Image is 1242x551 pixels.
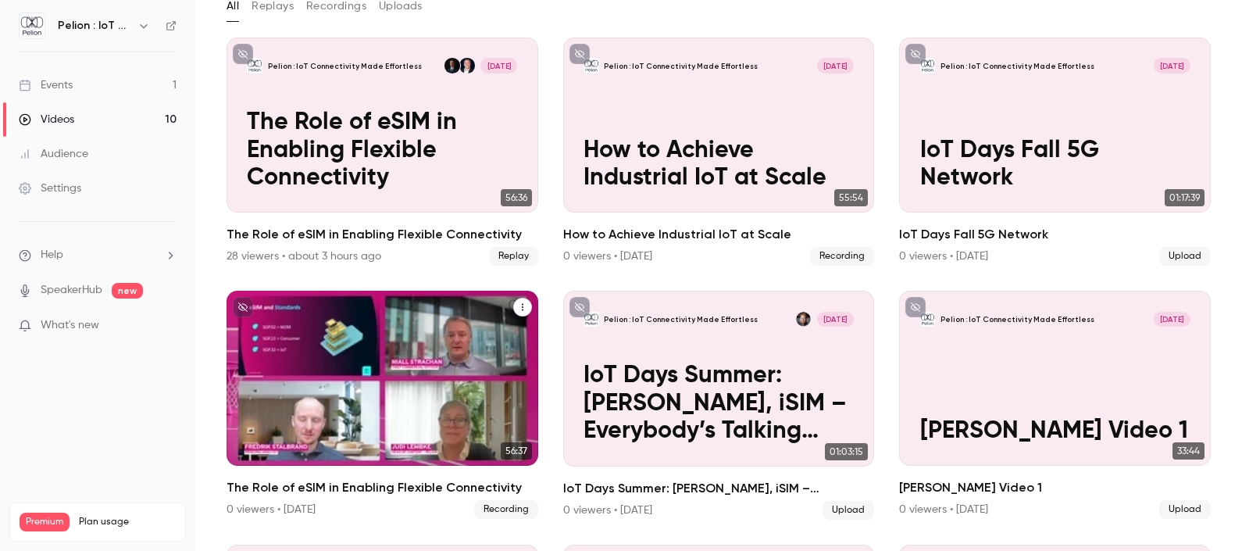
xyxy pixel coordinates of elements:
[899,38,1211,266] a: IoT Days Fall 5G NetworkPelion : IoT Connectivity Made Effortless[DATE]IoT Days Fall 5G Network01...
[899,225,1211,244] h2: IoT Days Fall 5G Network
[584,362,854,445] p: IoT Days Summer: [PERSON_NAME], iSIM – Everybody’s Talking Subscriber Identity Modules
[899,249,988,264] div: 0 viewers • [DATE]
[227,291,538,519] a: 56:37The Role of eSIM in Enabling Flexible Connectivity0 viewers • [DATE]Recording
[563,225,875,244] h2: How to Achieve Industrial IoT at Scale
[268,61,422,71] p: Pelion : IoT Connectivity Made Effortless
[920,312,936,327] img: Alan Video 1
[823,501,874,520] span: Upload
[810,247,874,266] span: Recording
[474,500,538,519] span: Recording
[444,58,460,73] img: Fredrik Stålbrand
[227,291,538,519] li: The Role of eSIM in Enabling Flexible Connectivity
[920,58,936,73] img: IoT Days Fall 5G Network
[905,297,926,317] button: unpublished
[1165,189,1205,206] span: 01:17:39
[19,77,73,93] div: Events
[41,282,102,299] a: SpeakerHub
[233,44,253,64] button: unpublished
[501,442,532,460] span: 56:37
[825,443,868,460] span: 01:03:15
[604,61,758,71] p: Pelion : IoT Connectivity Made Effortless
[563,479,875,498] h2: IoT Days Summer: [PERSON_NAME], iSIM – Everybody’s Talking Subscriber Identity Modules
[227,225,538,244] h2: The Role of eSIM in Enabling Flexible Connectivity
[233,297,253,317] button: unpublished
[227,478,538,497] h2: The Role of eSIM in Enabling Flexible Connectivity
[940,314,1094,324] p: Pelion : IoT Connectivity Made Effortless
[1159,247,1211,266] span: Upload
[940,61,1094,71] p: Pelion : IoT Connectivity Made Effortless
[489,247,538,266] span: Replay
[58,18,131,34] h6: Pelion : IoT Connectivity Made Effortless
[247,109,517,192] p: The Role of eSIM in Enabling Flexible Connectivity
[569,44,590,64] button: unpublished
[817,58,854,73] span: [DATE]
[112,283,143,299] span: new
[480,58,517,73] span: [DATE]
[1154,312,1190,327] span: [DATE]
[227,38,538,266] a: The Role of eSIM in Enabling Flexible Connectivity Pelion : IoT Connectivity Made EffortlessNiall...
[79,516,176,528] span: Plan usage
[247,58,262,73] img: The Role of eSIM in Enabling Flexible Connectivity
[41,317,99,334] span: What's new
[584,312,599,327] img: IoT Days Summer: eSIM, iSIM – Everybody’s Talking Subscriber Identity Modules
[899,502,988,517] div: 0 viewers • [DATE]
[563,38,875,266] li: How to Achieve Industrial IoT at Scale
[899,478,1211,497] h2: [PERSON_NAME] Video 1
[920,417,1190,445] p: [PERSON_NAME] Video 1
[19,112,74,127] div: Videos
[604,314,758,324] p: Pelion : IoT Connectivity Made Effortless
[563,38,875,266] a: How to Achieve Industrial IoT at Scale Pelion : IoT Connectivity Made Effortless[DATE]How to Achi...
[563,249,652,264] div: 0 viewers • [DATE]
[1154,58,1190,73] span: [DATE]
[227,38,538,266] li: The Role of eSIM in Enabling Flexible Connectivity
[501,189,532,206] span: 56:36
[20,513,70,531] span: Premium
[1172,442,1205,460] span: 33:44
[19,181,81,196] div: Settings
[19,247,177,263] li: help-dropdown-opener
[1159,500,1211,519] span: Upload
[899,291,1211,519] li: Alan Video 1
[158,319,177,333] iframe: Noticeable Trigger
[834,189,868,206] span: 55:54
[584,137,854,192] p: How to Achieve Industrial IoT at Scale
[905,44,926,64] button: unpublished
[796,312,812,327] img: Alan Tait
[227,249,381,264] div: 28 viewers • about 3 hours ago
[227,502,316,517] div: 0 viewers • [DATE]
[19,146,88,162] div: Audience
[563,291,875,519] a: IoT Days Summer: eSIM, iSIM – Everybody’s Talking Subscriber Identity ModulesPelion : IoT Connect...
[899,38,1211,266] li: IoT Days Fall 5G Network
[899,291,1211,519] a: Alan Video 1Pelion : IoT Connectivity Made Effortless[DATE][PERSON_NAME] Video 133:44[PERSON_NAME...
[569,297,590,317] button: unpublished
[563,503,652,518] div: 0 viewers • [DATE]
[20,13,45,38] img: Pelion : IoT Connectivity Made Effortless
[563,291,875,519] li: IoT Days Summer: eSIM, iSIM – Everybody’s Talking Subscriber Identity Modules
[817,312,854,327] span: [DATE]
[584,58,599,73] img: How to Achieve Industrial IoT at Scale
[920,137,1190,192] p: IoT Days Fall 5G Network
[459,58,475,73] img: Niall Strachan
[41,247,63,263] span: Help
